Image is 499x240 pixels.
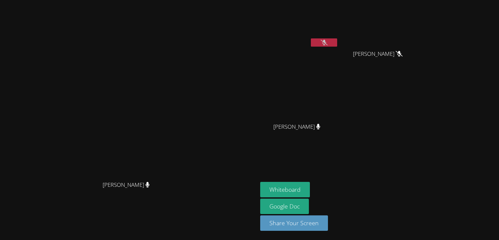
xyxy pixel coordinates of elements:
[273,122,320,132] span: [PERSON_NAME]
[103,180,150,190] span: [PERSON_NAME]
[260,182,310,197] button: Whiteboard
[260,199,309,214] a: Google Doc
[260,215,328,231] button: Share Your Screen
[353,49,403,59] span: [PERSON_NAME]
